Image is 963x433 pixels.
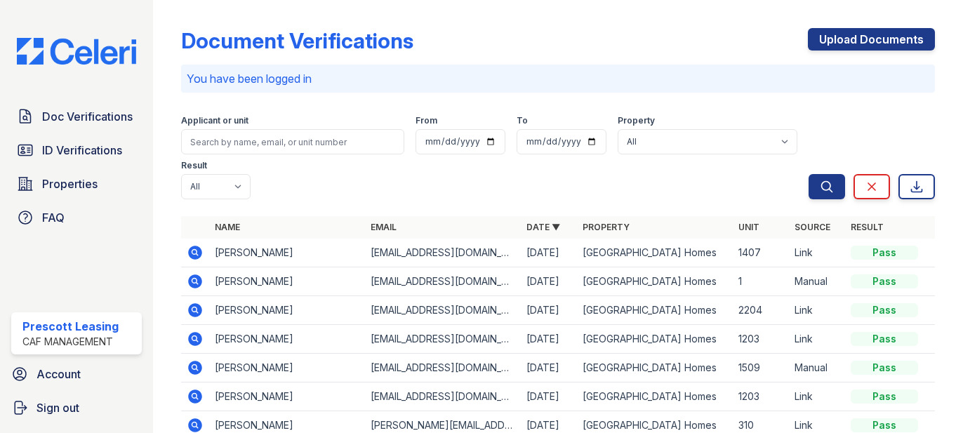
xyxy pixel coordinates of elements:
[733,239,789,267] td: 1407
[618,115,655,126] label: Property
[733,267,789,296] td: 1
[521,382,577,411] td: [DATE]
[851,389,918,404] div: Pass
[733,354,789,382] td: 1509
[521,267,577,296] td: [DATE]
[215,222,240,232] a: Name
[789,354,845,382] td: Manual
[42,142,122,159] span: ID Verifications
[365,296,521,325] td: [EMAIL_ADDRESS][DOMAIN_NAME]
[521,296,577,325] td: [DATE]
[11,136,142,164] a: ID Verifications
[851,361,918,375] div: Pass
[795,222,830,232] a: Source
[577,239,733,267] td: [GEOGRAPHIC_DATA] Homes
[577,354,733,382] td: [GEOGRAPHIC_DATA] Homes
[371,222,397,232] a: Email
[789,296,845,325] td: Link
[11,102,142,131] a: Doc Verifications
[733,296,789,325] td: 2204
[521,239,577,267] td: [DATE]
[365,382,521,411] td: [EMAIL_ADDRESS][DOMAIN_NAME]
[577,325,733,354] td: [GEOGRAPHIC_DATA] Homes
[517,115,528,126] label: To
[209,354,365,382] td: [PERSON_NAME]
[583,222,630,232] a: Property
[209,267,365,296] td: [PERSON_NAME]
[851,246,918,260] div: Pass
[789,239,845,267] td: Link
[6,394,147,422] a: Sign out
[36,366,81,382] span: Account
[6,38,147,65] img: CE_Logo_Blue-a8612792a0a2168367f1c8372b55b34899dd931a85d93a1a3d3e32e68fde9ad4.png
[36,399,79,416] span: Sign out
[365,325,521,354] td: [EMAIL_ADDRESS][DOMAIN_NAME]
[22,318,119,335] div: Prescott Leasing
[181,129,404,154] input: Search by name, email, or unit number
[789,267,845,296] td: Manual
[851,303,918,317] div: Pass
[851,274,918,288] div: Pass
[209,382,365,411] td: [PERSON_NAME]
[209,325,365,354] td: [PERSON_NAME]
[42,108,133,125] span: Doc Verifications
[808,28,935,51] a: Upload Documents
[22,335,119,349] div: CAF Management
[6,360,147,388] a: Account
[365,239,521,267] td: [EMAIL_ADDRESS][DOMAIN_NAME]
[851,332,918,346] div: Pass
[577,296,733,325] td: [GEOGRAPHIC_DATA] Homes
[851,222,884,232] a: Result
[187,70,929,87] p: You have been logged in
[521,325,577,354] td: [DATE]
[416,115,437,126] label: From
[365,354,521,382] td: [EMAIL_ADDRESS][DOMAIN_NAME]
[209,239,365,267] td: [PERSON_NAME]
[526,222,560,232] a: Date ▼
[733,382,789,411] td: 1203
[42,175,98,192] span: Properties
[365,267,521,296] td: [EMAIL_ADDRESS][DOMAIN_NAME]
[521,354,577,382] td: [DATE]
[851,418,918,432] div: Pass
[11,204,142,232] a: FAQ
[789,382,845,411] td: Link
[577,267,733,296] td: [GEOGRAPHIC_DATA] Homes
[181,115,248,126] label: Applicant or unit
[577,382,733,411] td: [GEOGRAPHIC_DATA] Homes
[209,296,365,325] td: [PERSON_NAME]
[181,160,207,171] label: Result
[733,325,789,354] td: 1203
[42,209,65,226] span: FAQ
[11,170,142,198] a: Properties
[181,28,413,53] div: Document Verifications
[789,325,845,354] td: Link
[738,222,759,232] a: Unit
[904,377,949,419] iframe: chat widget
